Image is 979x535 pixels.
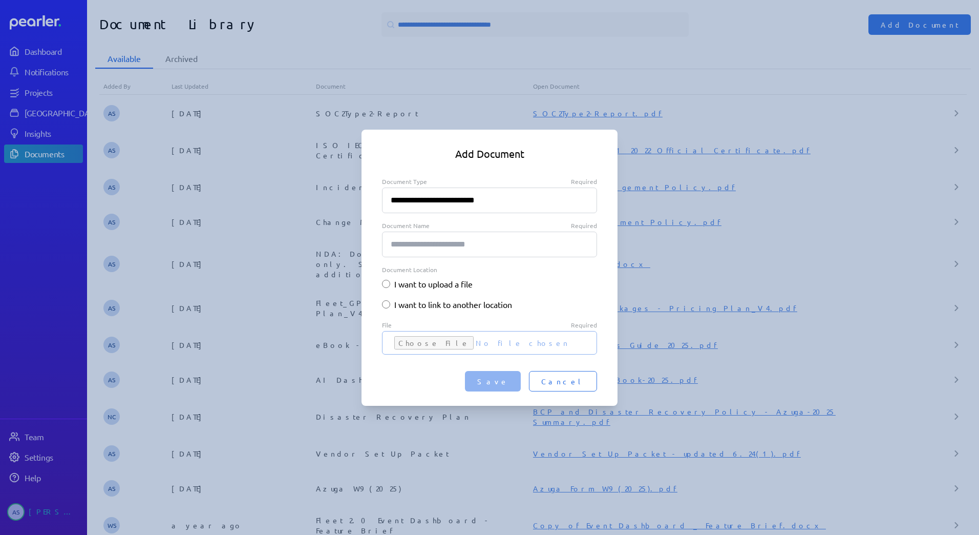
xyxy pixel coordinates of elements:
[571,177,597,186] span: Required
[529,371,597,392] button: Cancel
[571,221,597,230] span: Required
[477,376,508,386] span: Save
[382,221,430,230] span: Document Name
[382,177,427,186] span: Document Type
[541,376,585,386] span: Cancel
[382,265,437,274] span: Document Location
[382,147,597,161] h5: Add Document
[394,298,597,311] label: I want to link to another location
[382,321,392,329] span: File
[394,278,597,290] label: I want to upload a file
[465,371,521,392] button: Save
[571,321,597,329] span: Required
